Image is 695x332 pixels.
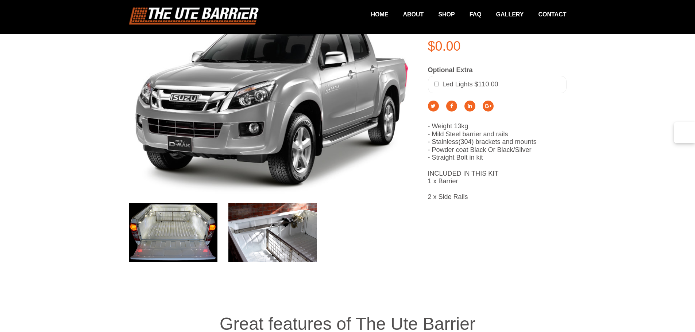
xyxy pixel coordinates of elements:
div: - Weight 13kg - Mild Steel barrier and rails - Stainless(304) brackets and mounts - Powder coat B... [422,4,572,201]
a: Contact [524,7,566,22]
a: Gallery [482,7,524,22]
button: Open Sortd panel [674,122,695,143]
span: Led Lights $110.00 [443,81,498,88]
img: Isuzu%20D-max%20Katana%20Crew%20Cab%20ute%20barrier%20tub%20divider.jpg [129,4,417,194]
img: logo.png [129,7,259,25]
a: About [388,7,424,22]
a: Shop [424,7,455,22]
div: Optional Extra [428,66,567,74]
a: Home [356,7,388,22]
a: FAQ [455,7,482,22]
span: $0.00 [428,39,461,54]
